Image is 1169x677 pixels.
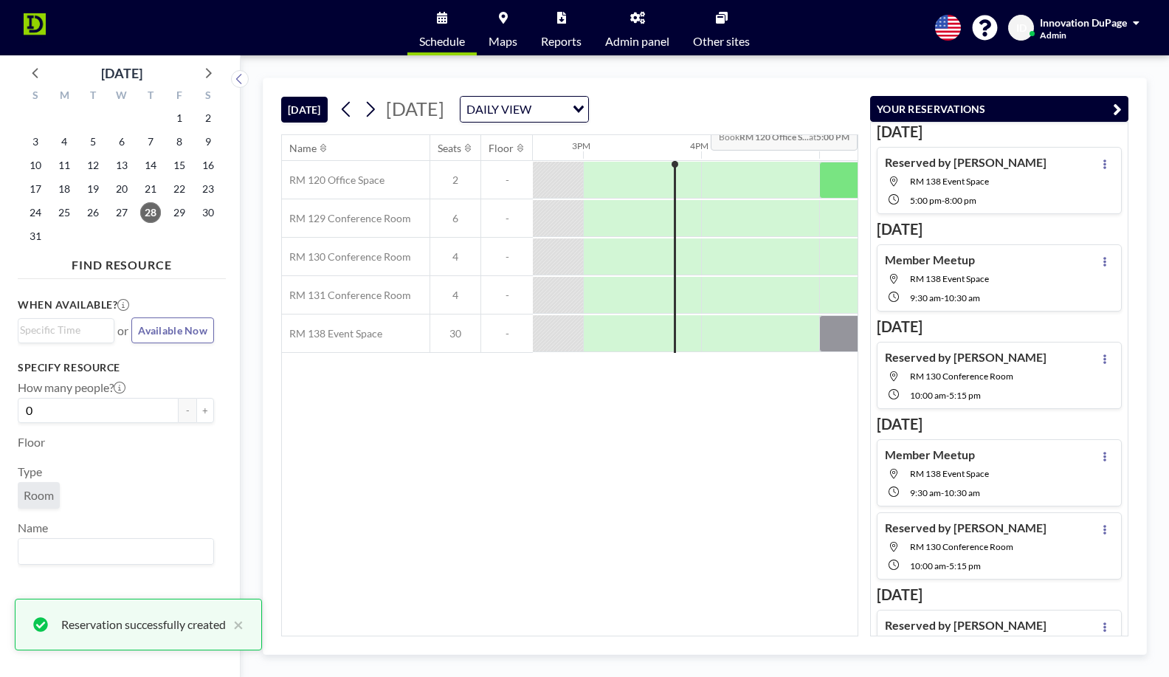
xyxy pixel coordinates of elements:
[140,155,161,176] span: Thursday, August 14, 2025
[111,202,132,223] span: Wednesday, August 27, 2025
[386,97,444,120] span: [DATE]
[1016,21,1027,35] span: ID
[282,212,411,225] span: RM 129 Conference Room
[739,131,809,142] b: RM 120 Office S...
[18,435,45,450] label: Floor
[885,447,975,462] h4: Member Meetup
[946,560,949,571] span: -
[20,322,106,338] input: Search for option
[24,488,54,503] span: Room
[289,142,317,155] div: Name
[910,541,1013,552] span: RM 130 Conference Room
[430,173,480,187] span: 2
[25,179,46,199] span: Sunday, August 17, 2025
[111,131,132,152] span: Wednesday, August 6, 2025
[79,87,108,106] div: T
[1040,30,1066,41] span: Admin
[131,317,214,343] button: Available Now
[690,140,708,151] div: 4PM
[140,179,161,199] span: Thursday, August 21, 2025
[25,131,46,152] span: Sunday, August 3, 2025
[169,202,190,223] span: Friday, August 29, 2025
[282,250,411,264] span: RM 130 Conference Room
[101,63,142,83] div: [DATE]
[83,179,103,199] span: Tuesday, August 19, 2025
[877,585,1122,604] h3: [DATE]
[18,319,114,341] div: Search for option
[910,176,989,187] span: RM 138 Event Space
[54,179,75,199] span: Monday, August 18, 2025
[430,289,480,302] span: 4
[18,361,214,374] h3: Specify resource
[198,202,218,223] span: Saturday, August 30, 2025
[489,35,517,47] span: Maps
[945,195,976,206] span: 8:00 PM
[711,121,858,151] span: Book at
[481,327,533,340] span: -
[226,616,244,633] button: close
[50,87,79,106] div: M
[481,250,533,264] span: -
[481,289,533,302] span: -
[140,131,161,152] span: Thursday, August 7, 2025
[108,87,137,106] div: W
[179,398,196,423] button: -
[111,155,132,176] span: Wednesday, August 13, 2025
[165,87,193,106] div: F
[870,96,1128,122] button: YOUR RESERVATIONS
[136,87,165,106] div: T
[25,226,46,247] span: Sunday, August 31, 2025
[949,390,981,401] span: 5:15 PM
[83,202,103,223] span: Tuesday, August 26, 2025
[944,292,980,303] span: 10:30 AM
[481,212,533,225] span: -
[169,108,190,128] span: Friday, August 1, 2025
[196,398,214,423] button: +
[910,487,941,498] span: 9:30 AM
[877,123,1122,141] h3: [DATE]
[25,155,46,176] span: Sunday, August 10, 2025
[198,179,218,199] span: Saturday, August 23, 2025
[193,87,222,106] div: S
[885,155,1046,170] h4: Reserved by [PERSON_NAME]
[61,616,226,633] div: Reservation successfully created
[281,97,328,123] button: [DATE]
[949,560,981,571] span: 5:15 PM
[438,142,461,155] div: Seats
[54,131,75,152] span: Monday, August 4, 2025
[942,195,945,206] span: -
[693,35,750,47] span: Other sites
[910,273,989,284] span: RM 138 Event Space
[461,97,588,122] div: Search for option
[169,155,190,176] span: Friday, August 15, 2025
[169,131,190,152] span: Friday, August 8, 2025
[481,173,533,187] span: -
[83,155,103,176] span: Tuesday, August 12, 2025
[430,250,480,264] span: 4
[941,292,944,303] span: -
[489,142,514,155] div: Floor
[20,542,205,561] input: Search for option
[25,202,46,223] span: Sunday, August 24, 2025
[910,468,989,479] span: RM 138 Event Space
[885,252,975,267] h4: Member Meetup
[282,289,411,302] span: RM 131 Conference Room
[944,487,980,498] span: 10:30 AM
[946,390,949,401] span: -
[18,539,213,564] div: Search for option
[877,317,1122,336] h3: [DATE]
[24,13,46,43] img: organization-logo
[877,415,1122,433] h3: [DATE]
[885,350,1046,365] h4: Reserved by [PERSON_NAME]
[18,464,42,479] label: Type
[419,35,465,47] span: Schedule
[169,179,190,199] span: Friday, August 22, 2025
[430,327,480,340] span: 30
[1040,16,1127,29] span: Innovation DuPage
[910,195,942,206] span: 5:00 PM
[54,202,75,223] span: Monday, August 25, 2025
[198,155,218,176] span: Saturday, August 16, 2025
[282,327,382,340] span: RM 138 Event Space
[198,131,218,152] span: Saturday, August 9, 2025
[885,618,1046,633] h4: Reserved by [PERSON_NAME]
